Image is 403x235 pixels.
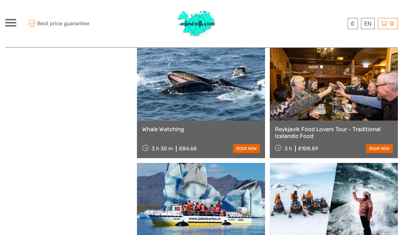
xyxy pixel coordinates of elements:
[298,146,318,152] div: £108.89
[5,3,26,23] button: Open LiveChat chat widget
[174,7,219,41] img: 1077-ca632067-b948-436b-9c7a-efe9894e108b_logo_big.jpg
[233,144,260,153] a: book now
[152,146,173,152] span: 3 h 30 m
[179,146,197,152] div: £84.68
[366,144,393,153] a: book now
[351,20,355,27] span: £
[27,18,103,29] span: Best price guarantee
[389,20,395,27] span: 0
[284,146,292,152] span: 3 h
[361,18,375,29] div: EN
[275,126,393,140] a: Reykjavik Food Lovers Tour - Traditional Icelandic Food
[142,126,260,133] a: Whale Watching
